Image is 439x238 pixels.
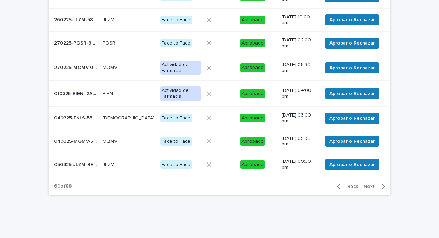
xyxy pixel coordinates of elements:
p: 010325-BIEN -2A219A [54,89,98,97]
p: [DATE] 04:00 pm [282,88,317,100]
span: Aprobar o Rechazar [329,115,375,122]
p: 040325-EKLS-55B786 [54,114,98,121]
p: MQMV [103,137,119,144]
p: MQMV [103,63,119,71]
div: Face to Face [160,137,192,146]
button: Aprobar o Rechazar [325,62,379,73]
div: Face to Face [160,160,192,169]
span: Aprobar o Rechazar [329,138,375,145]
div: Aprobado [240,114,265,122]
button: Next [361,183,390,190]
p: 040325-MQMV-55B762 [54,137,98,144]
div: Face to Face [160,16,192,24]
div: Aprobado [240,39,265,48]
div: Face to Face [160,114,192,122]
button: Aprobar o Rechazar [325,14,379,25]
div: Aprobado [240,63,265,72]
span: Back [343,184,358,189]
tr: 050325-JLZM-BE055C050325-JLZM-BE055C JLZMJLZM Face to FaceAprobado[DATE] 09:30 pmAprobar o Rechazar [49,153,390,176]
p: [DATE] 09:30 pm [282,159,317,170]
span: Aprobar o Rechazar [329,40,375,47]
p: 050325-JLZM-BE055C [54,160,98,168]
div: Actividad de Farmacia [160,86,201,101]
p: BIEN [103,89,114,97]
span: Aprobar o Rechazar [329,16,375,23]
p: POSR [103,39,117,46]
button: Aprobar o Rechazar [325,38,379,49]
button: Aprobar o Rechazar [325,113,379,124]
span: Aprobar o Rechazar [329,90,375,97]
tr: 040325-EKLS-55B786040325-EKLS-55B786 [DEMOGRAPHIC_DATA][DEMOGRAPHIC_DATA] Face to FaceAprobado[DA... [49,106,390,130]
p: [DATE] 03:00 pm [282,112,317,124]
div: Aprobado [240,16,265,24]
tr: 270225-POSR-8DCDBC270225-POSR-8DCDBC POSRPOSR Face to FaceAprobado[DATE] 02:00 pmAprobar o Rechazar [49,32,390,55]
div: Actividad de Farmacia [160,61,201,75]
p: [DATE] 05:30 pm [282,62,317,74]
p: 60 of 88 [49,178,77,195]
p: JLZM [103,16,116,23]
tr: 260225-JLZM-58A42E260225-JLZM-58A42E JLZMJLZM Face to FaceAprobado[DATE] 10:00 amAprobar o Rechazar [49,8,390,32]
p: 260225-JLZM-58A42E [54,16,98,23]
button: Back [332,183,361,190]
p: [DEMOGRAPHIC_DATA] [103,114,156,121]
p: 270225-MQMV-03EBD4 [54,63,98,71]
button: Aprobar o Rechazar [325,136,379,147]
div: Aprobado [240,160,265,169]
p: [DATE] 10:00 am [282,14,317,26]
tr: 270225-MQMV-03EBD4270225-MQMV-03EBD4 MQMVMQMV Actividad de FarmaciaAprobado[DATE] 05:30 pmAprobar... [49,55,390,81]
p: [DATE] 05:30 pm [282,136,317,148]
div: Face to Face [160,39,192,48]
span: Aprobar o Rechazar [329,64,375,71]
span: Aprobar o Rechazar [329,161,375,168]
tr: 010325-BIEN -2A219A010325-BIEN -2A219A BIENBIEN Actividad de FarmaciaAprobado[DATE] 04:00 pmAprob... [49,81,390,107]
button: Aprobar o Rechazar [325,88,379,99]
p: [DATE] 02:00 pm [282,37,317,49]
span: Next [364,184,379,189]
p: 270225-POSR-8DCDBC [54,39,98,46]
tr: 040325-MQMV-55B762040325-MQMV-55B762 MQMVMQMV Face to FaceAprobado[DATE] 05:30 pmAprobar o Rechazar [49,130,390,153]
p: JLZM [103,160,116,168]
div: Aprobado [240,137,265,146]
button: Aprobar o Rechazar [325,159,379,170]
div: Aprobado [240,89,265,98]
